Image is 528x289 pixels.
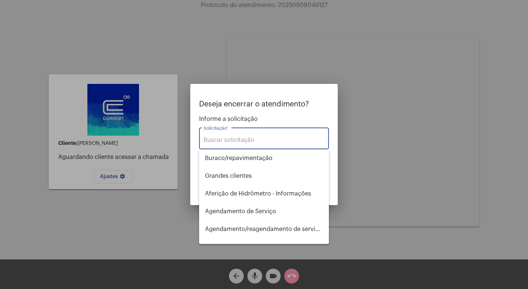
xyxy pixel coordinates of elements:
span: Agendamento/reagendamento de serviços - informações [205,220,323,238]
span: Informe a solicitação [199,116,329,122]
p: Deseja encerrar o atendimento? [199,100,329,108]
span: ⁠Buraco/repavimentação [205,149,323,167]
span: Aferição de Hidrômetro - Informações [205,185,323,203]
input: Buscar solicitação [204,137,324,143]
span: Alterar nome do usuário na fatura [205,238,323,256]
span: Agendamento de Serviço [205,203,323,220]
span: ⁠Grandes clientes [205,167,323,185]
